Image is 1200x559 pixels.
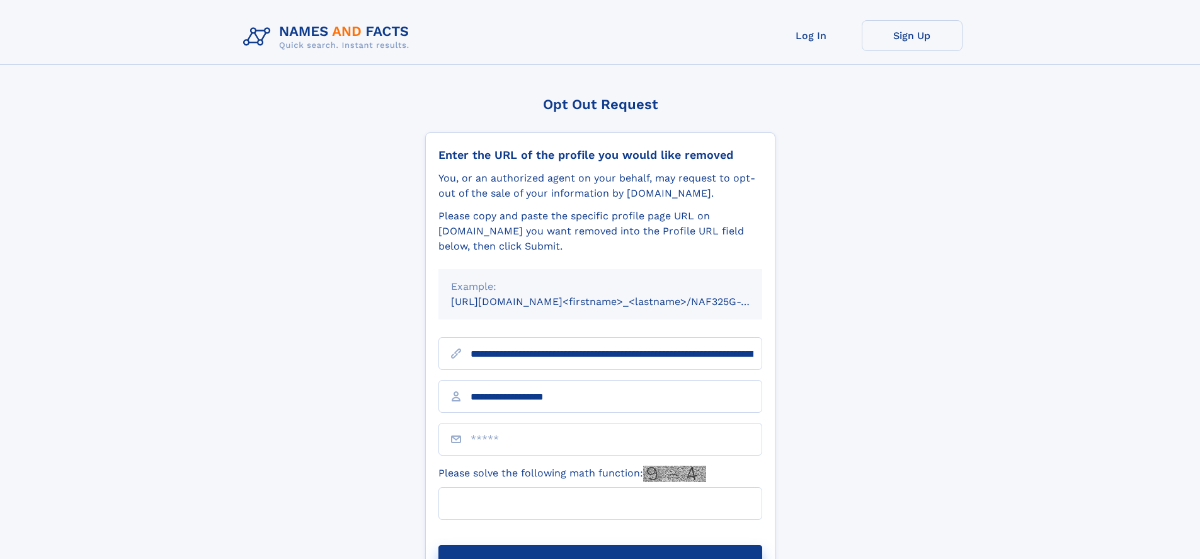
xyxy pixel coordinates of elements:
[761,20,862,51] a: Log In
[438,171,762,201] div: You, or an authorized agent on your behalf, may request to opt-out of the sale of your informatio...
[438,466,706,482] label: Please solve the following math function:
[438,209,762,254] div: Please copy and paste the specific profile page URL on [DOMAIN_NAME] you want removed into the Pr...
[238,20,420,54] img: Logo Names and Facts
[451,279,750,294] div: Example:
[438,148,762,162] div: Enter the URL of the profile you would like removed
[425,96,775,112] div: Opt Out Request
[451,296,786,308] small: [URL][DOMAIN_NAME]<firstname>_<lastname>/NAF325G-xxxxxxxx
[862,20,963,51] a: Sign Up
